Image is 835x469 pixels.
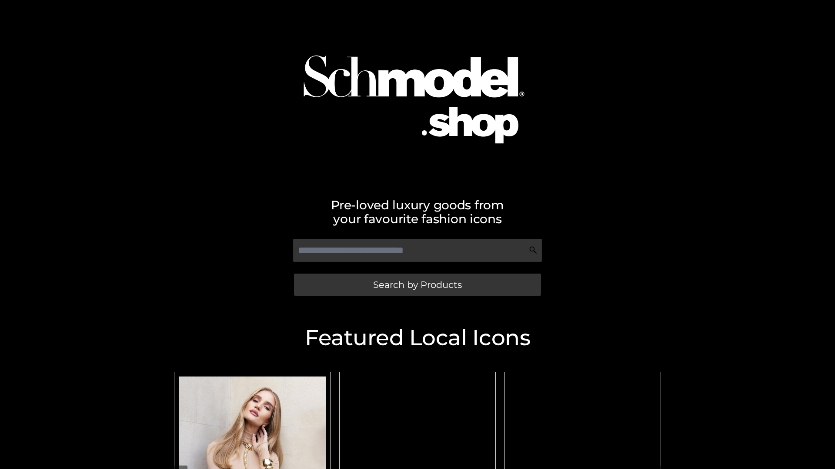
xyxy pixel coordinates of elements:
span: Search by Products [373,280,462,289]
img: Search Icon [529,246,538,254]
h2: Featured Local Icons​ [170,327,665,349]
h2: Pre-loved luxury goods from your favourite fashion icons [170,198,665,226]
a: Search by Products [294,274,541,296]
